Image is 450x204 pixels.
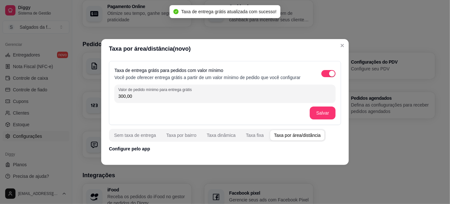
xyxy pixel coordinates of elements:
div: Taxa dinâmica [207,132,236,138]
label: Taxa de entrega grátis para pedidos com valor mínimo [114,68,223,73]
div: Sem taxa de entrega [114,132,156,138]
span: Taxa de entrega grátis atualizada com sucesso! [181,9,277,14]
span: check-circle [173,9,179,14]
p: Você pode oferecer entrega grátis a partir de um valor mínimo de pedido que você configurar [114,74,300,81]
input: Valor de pedido mínimo para entrega grátis [118,93,332,99]
div: Taxa por bairro [166,132,196,138]
div: Taxa por área/distância [274,132,321,138]
button: Close [337,40,347,51]
label: Valor de pedido mínimo para entrega grátis [118,87,194,92]
div: Taxa fixa [246,132,264,138]
p: Configure pelo app [109,146,341,152]
button: Salvar [310,107,336,119]
header: Taxa por área/distância(novo) [101,39,349,58]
